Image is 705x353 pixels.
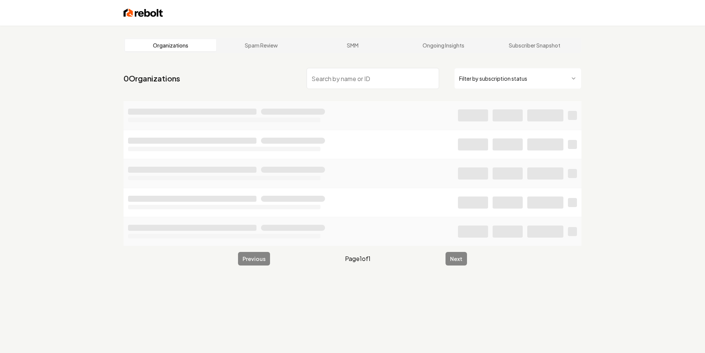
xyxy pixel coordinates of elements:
[345,254,371,263] span: Page 1 of 1
[216,39,307,51] a: Spam Review
[398,39,489,51] a: Ongoing Insights
[489,39,580,51] a: Subscriber Snapshot
[307,68,439,89] input: Search by name or ID
[125,39,216,51] a: Organizations
[124,73,180,84] a: 0Organizations
[124,8,163,18] img: Rebolt Logo
[307,39,398,51] a: SMM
